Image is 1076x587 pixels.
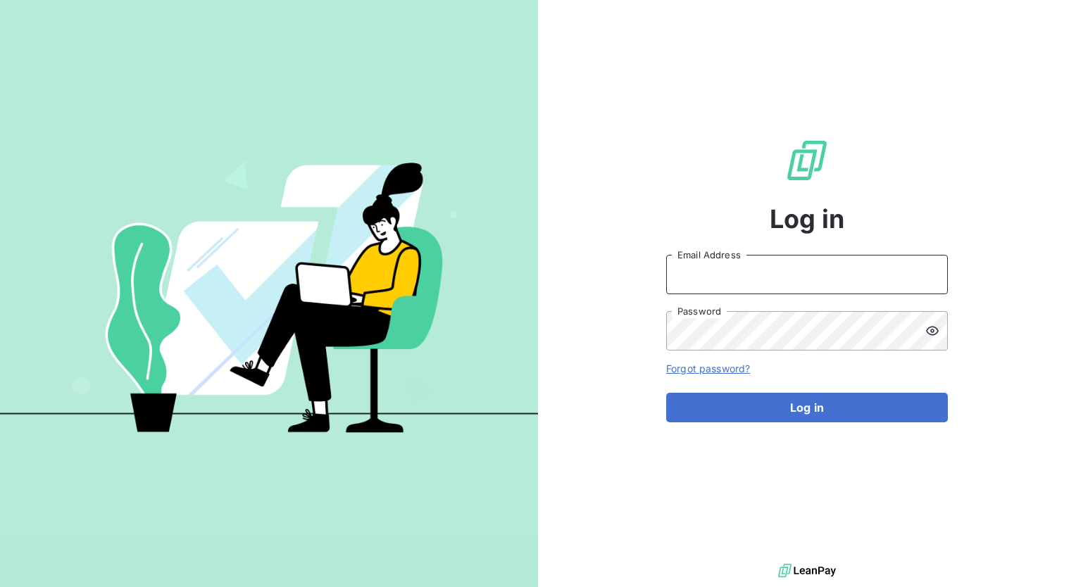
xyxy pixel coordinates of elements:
[778,560,836,581] img: logo
[666,393,948,422] button: Log in
[784,138,830,183] img: LeanPay Logo
[770,200,845,238] span: Log in
[666,362,750,374] a: Forgot password?
[666,255,948,294] input: placeholder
